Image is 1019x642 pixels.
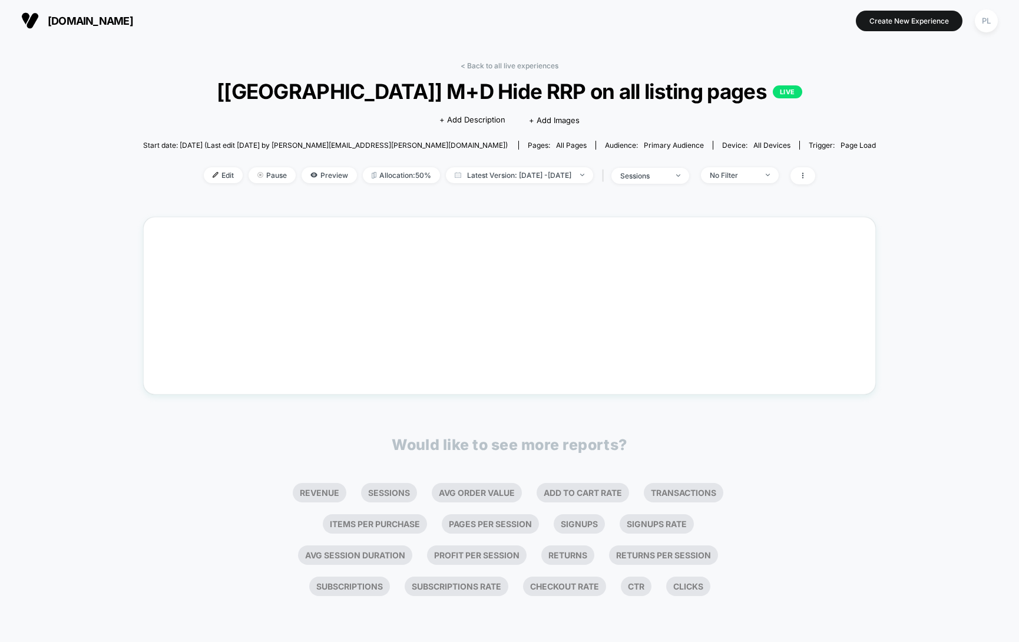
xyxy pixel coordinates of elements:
[710,171,757,180] div: No Filter
[302,167,357,183] span: Preview
[541,545,594,565] li: Returns
[753,141,790,150] span: all devices
[766,174,770,176] img: end
[461,61,558,70] a: < Back to all live experiences
[975,9,998,32] div: PL
[392,436,627,454] p: Would like to see more reports?
[213,172,219,178] img: edit
[363,167,440,183] span: Allocation: 50%
[455,172,461,178] img: calendar
[580,174,584,176] img: end
[523,577,606,596] li: Checkout Rate
[644,141,704,150] span: Primary Audience
[856,11,962,31] button: Create New Experience
[529,115,580,125] span: + Add Images
[442,514,539,534] li: Pages Per Session
[713,141,799,150] span: Device:
[249,167,296,183] span: Pause
[432,483,522,502] li: Avg Order Value
[204,167,243,183] span: Edit
[427,545,527,565] li: Profit Per Session
[537,483,629,502] li: Add To Cart Rate
[298,545,412,565] li: Avg Session Duration
[293,483,346,502] li: Revenue
[605,141,704,150] div: Audience:
[180,79,839,104] span: [[GEOGRAPHIC_DATA]] M+D Hide RRP on all listing pages
[809,141,876,150] div: Trigger:
[446,167,593,183] span: Latest Version: [DATE] - [DATE]
[556,141,587,150] span: all pages
[21,12,39,29] img: Visually logo
[528,141,587,150] div: Pages:
[644,483,723,502] li: Transactions
[620,171,667,180] div: sessions
[554,514,605,534] li: Signups
[621,577,651,596] li: Ctr
[361,483,417,502] li: Sessions
[773,85,802,98] p: LIVE
[599,167,611,184] span: |
[405,577,508,596] li: Subscriptions Rate
[372,172,376,178] img: rebalance
[323,514,427,534] li: Items Per Purchase
[841,141,876,150] span: Page Load
[676,174,680,177] img: end
[439,114,505,126] span: + Add Description
[620,514,694,534] li: Signups Rate
[666,577,710,596] li: Clicks
[257,172,263,178] img: end
[48,15,133,27] span: [DOMAIN_NAME]
[18,11,137,30] button: [DOMAIN_NAME]
[309,577,390,596] li: Subscriptions
[609,545,718,565] li: Returns Per Session
[971,9,1001,33] button: PL
[143,141,508,150] span: Start date: [DATE] (Last edit [DATE] by [PERSON_NAME][EMAIL_ADDRESS][PERSON_NAME][DOMAIN_NAME])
